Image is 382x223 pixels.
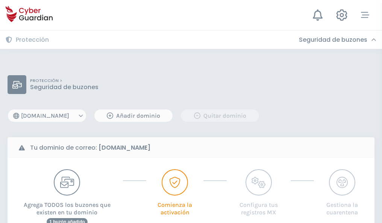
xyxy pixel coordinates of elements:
[321,169,363,216] button: Gestiona la cuarentena
[234,196,283,216] p: Configura tus registros MX
[19,196,115,216] p: Agrega TODOS los buzones que existen en tu dominio
[321,196,363,216] p: Gestiona la cuarentena
[30,143,150,152] b: Tu dominio de correo:
[234,169,283,216] button: Configura tus registros MX
[154,169,196,216] button: Comienza la activación
[99,143,150,152] strong: [DOMAIN_NAME]
[94,109,173,122] button: Añadir dominio
[100,111,167,120] div: Añadir dominio
[30,78,99,83] p: PROTECCIÓN >
[299,36,376,44] div: Seguridad de buzones
[16,36,49,44] h3: Protección
[186,111,253,120] div: Quitar dominio
[30,83,99,91] p: Seguridad de buzones
[299,36,367,44] h3: Seguridad de buzones
[154,196,196,216] p: Comienza la activación
[180,109,259,122] button: Quitar dominio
